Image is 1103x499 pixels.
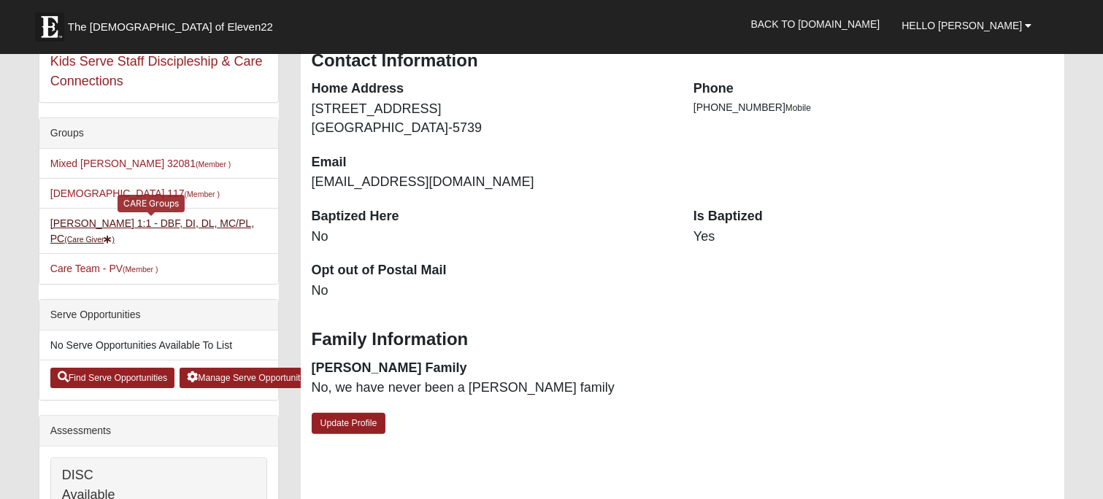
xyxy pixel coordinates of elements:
[39,416,278,446] div: Assessments
[785,103,811,113] span: Mobile
[39,330,278,360] li: No Serve Opportunities Available To List
[196,160,231,169] small: (Member )
[693,207,1053,226] dt: Is Baptized
[312,379,672,398] dd: No, we have never been a [PERSON_NAME] family
[312,207,672,226] dt: Baptized Here
[35,12,64,42] img: Eleven22 logo
[50,217,254,244] a: [PERSON_NAME] 1:1 - DBF, DI, DL, MC/PL, PC(Care Giver)
[312,228,672,247] dd: No
[50,263,158,274] a: Care Team - PV(Member )
[68,20,273,34] span: The [DEMOGRAPHIC_DATA] of Eleven22
[740,6,891,42] a: Back to [DOMAIN_NAME]
[50,368,175,388] a: Find Serve Opportunities
[312,100,672,137] dd: [STREET_ADDRESS] [GEOGRAPHIC_DATA]-5739
[312,282,672,301] dd: No
[693,100,1053,115] li: [PHONE_NUMBER]
[902,20,1022,31] span: Hello [PERSON_NAME]
[50,187,220,199] a: [DEMOGRAPHIC_DATA] 117(Member )
[312,153,672,172] dt: Email
[118,195,185,212] div: CARE Groups
[693,228,1053,247] dd: Yes
[891,7,1042,44] a: Hello [PERSON_NAME]
[312,261,672,280] dt: Opt out of Postal Mail
[312,50,1054,71] h3: Contact Information
[50,158,231,169] a: Mixed [PERSON_NAME] 32081(Member )
[180,368,319,388] a: Manage Serve Opportunities
[312,413,386,434] a: Update Profile
[312,80,672,98] dt: Home Address
[312,173,672,192] dd: [EMAIL_ADDRESS][DOMAIN_NAME]
[185,190,220,198] small: (Member )
[123,265,158,274] small: (Member )
[693,80,1053,98] dt: Phone
[28,5,320,42] a: The [DEMOGRAPHIC_DATA] of Eleven22
[312,359,672,378] dt: [PERSON_NAME] Family
[64,235,115,244] small: (Care Giver )
[312,329,1054,350] h3: Family Information
[39,118,278,149] div: Groups
[39,300,278,330] div: Serve Opportunities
